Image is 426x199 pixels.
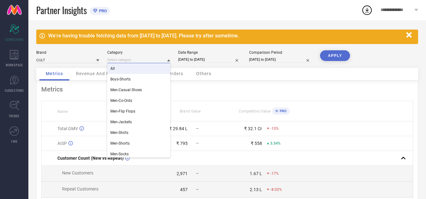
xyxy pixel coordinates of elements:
[196,141,199,146] span: —
[176,141,188,146] div: ₹ 795
[270,171,279,176] span: -17%
[57,126,78,131] span: Total GMV
[107,63,170,74] div: All
[57,156,124,161] span: Customer Count (New vs Repeat)
[270,141,281,146] span: 3.34%
[250,171,262,176] div: 1.67 L
[178,56,241,63] input: Select date range
[107,117,170,127] div: Men-Jackets
[270,187,282,192] span: -8.02%
[107,106,170,117] div: Men-Flip Flops
[270,126,279,131] span: -13%
[36,4,87,17] span: Partner Insights
[76,71,122,76] span: Revenue And Pricing
[110,141,130,146] span: Men-Shorts
[196,71,211,76] span: Others
[178,50,241,55] div: Date Range
[196,171,199,176] span: —
[11,139,17,144] span: FWD
[196,126,199,131] span: —
[361,4,373,16] div: Open download list
[278,109,287,113] span: PRO
[48,33,403,39] div: We're having trouble fetching data from [DATE] to [DATE]. Please try after sometime.
[5,37,24,42] span: SCORECARDS
[320,50,350,61] button: APPLY
[107,74,170,85] div: Boys-Shorts
[196,187,199,192] span: —
[110,120,132,124] span: Men-Jackets
[250,187,262,192] div: 2.13 L
[180,187,188,192] div: 457
[110,88,142,92] span: Men-Casual Shoes
[110,109,135,113] span: Men-Flip Flops
[239,109,271,113] span: Competitors Value
[107,57,170,63] input: Select category
[251,141,262,146] div: ₹ 558
[36,50,99,55] div: Brand
[169,126,188,131] div: ₹ 29.84 L
[9,113,20,118] span: TRENDS
[110,77,131,81] span: Boys-Shorts
[249,50,312,55] div: Comparison Period
[5,88,24,93] span: SUGGESTIONS
[107,127,170,138] div: Men-Shirts
[110,152,129,156] span: Men-Socks
[46,71,63,76] span: Metrics
[62,170,93,175] span: New Customers
[107,95,170,106] div: Men-Co-Ords
[62,186,98,191] span: Repeat Customers
[244,126,262,131] div: ₹ 32.1 Cr
[6,63,23,67] span: WORKSPACE
[107,85,170,95] div: Men-Casual Shoes
[110,98,132,103] span: Men-Co-Ords
[41,86,413,93] div: Metrics
[180,109,201,113] span: Brand Value
[177,171,188,176] div: 2,971
[97,8,107,13] span: PRO
[249,56,312,63] input: Select comparison period
[107,149,170,159] div: Men-Socks
[107,50,170,55] div: Category
[57,109,68,114] span: Name
[57,141,67,146] span: AISP
[110,66,115,71] span: All
[110,130,128,135] span: Men-Shirts
[107,138,170,149] div: Men-Shorts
